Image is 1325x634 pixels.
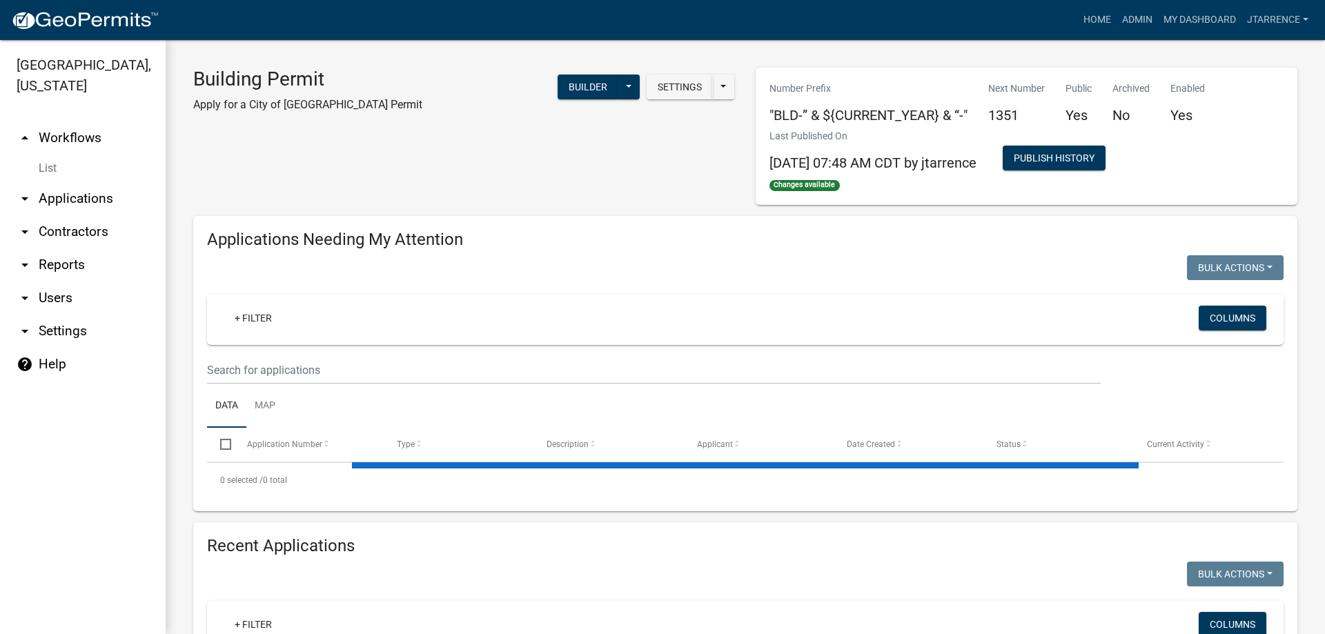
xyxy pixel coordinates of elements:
[834,428,983,461] datatable-header-cell: Date Created
[1158,7,1241,33] a: My Dashboard
[193,68,422,91] h3: Building Permit
[988,107,1045,123] h5: 1351
[207,230,1284,250] h4: Applications Needing My Attention
[17,224,33,240] i: arrow_drop_down
[1003,154,1106,165] wm-modal-confirm: Workflow Publish History
[988,81,1045,96] p: Next Number
[684,428,834,461] datatable-header-cell: Applicant
[247,439,322,449] span: Application Number
[397,439,415,449] span: Type
[1187,255,1284,280] button: Bulk Actions
[17,257,33,273] i: arrow_drop_down
[207,463,1284,497] div: 0 total
[233,428,383,461] datatable-header-cell: Application Number
[1134,428,1284,461] datatable-header-cell: Current Activity
[193,97,422,113] p: Apply for a City of [GEOGRAPHIC_DATA] Permit
[1170,81,1205,96] p: Enabled
[17,190,33,207] i: arrow_drop_down
[1003,146,1106,170] button: Publish History
[384,428,533,461] datatable-header-cell: Type
[1112,107,1150,123] h5: No
[220,475,263,485] span: 0 selected /
[207,356,1101,384] input: Search for applications
[1066,81,1092,96] p: Public
[547,439,589,449] span: Description
[1199,306,1266,330] button: Columns
[1170,107,1205,123] h5: Yes
[558,75,618,99] button: Builder
[207,384,246,428] a: Data
[17,290,33,306] i: arrow_drop_down
[847,439,895,449] span: Date Created
[207,428,233,461] datatable-header-cell: Select
[769,81,968,96] p: Number Prefix
[17,356,33,373] i: help
[769,155,976,171] span: [DATE] 07:48 AM CDT by jtarrence
[697,439,733,449] span: Applicant
[1117,7,1158,33] a: Admin
[769,129,976,143] p: Last Published On
[1066,107,1092,123] h5: Yes
[769,107,968,123] h5: "BLD-” & ${CURRENT_YEAR} & “-"
[224,306,283,330] a: + Filter
[1112,81,1150,96] p: Archived
[1241,7,1314,33] a: jtarrence
[246,384,284,428] a: Map
[647,75,713,99] button: Settings
[1147,439,1204,449] span: Current Activity
[997,439,1021,449] span: Status
[983,428,1133,461] datatable-header-cell: Status
[1187,562,1284,586] button: Bulk Actions
[207,536,1284,556] h4: Recent Applications
[17,323,33,339] i: arrow_drop_down
[769,180,840,191] span: Changes available
[533,428,683,461] datatable-header-cell: Description
[17,130,33,146] i: arrow_drop_up
[1078,7,1117,33] a: Home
